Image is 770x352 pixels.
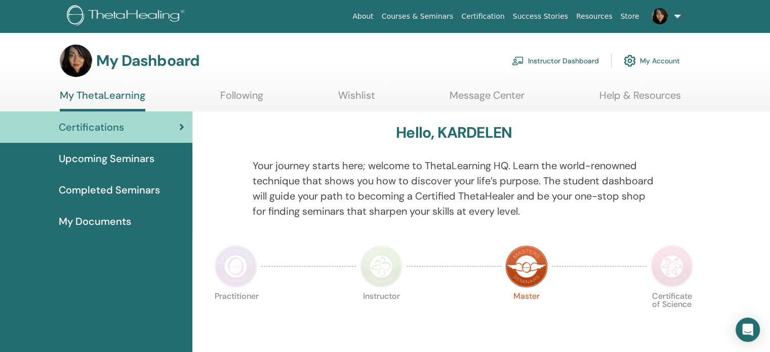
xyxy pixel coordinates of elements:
[652,8,668,24] img: default.jpg
[572,7,617,26] a: Resources
[253,158,656,219] p: Your journey starts here; welcome to ThetaLearning HQ. Learn the world-renowned technique that sh...
[215,245,257,288] img: Practitioner
[59,151,154,166] span: Upcoming Seminars
[505,292,548,335] p: Master
[651,292,693,335] p: Certificate of Science
[96,52,199,70] h3: My Dashboard
[396,124,512,142] h3: Hello, KARDELEN
[509,7,572,26] a: Success Stories
[215,292,257,335] p: Practitioner
[338,89,375,109] a: Wishlist
[59,214,131,229] span: My Documents
[60,89,145,111] a: My ThetaLearning
[624,52,636,69] img: cog.svg
[457,7,508,26] a: Certification
[651,245,693,288] img: Certificate of Science
[736,318,760,342] div: Open Intercom Messenger
[512,56,524,65] img: chalkboard-teacher.svg
[360,292,402,335] p: Instructor
[505,245,548,288] img: Master
[220,89,263,109] a: Following
[512,50,599,72] a: Instructor Dashboard
[360,245,402,288] img: Instructor
[450,89,524,109] a: Message Center
[624,50,680,72] a: My Account
[599,89,681,109] a: Help & Resources
[59,182,160,198] span: Completed Seminars
[60,45,92,77] img: default.jpg
[59,120,124,135] span: Certifications
[617,7,643,26] a: Store
[67,5,188,28] img: logo.png
[378,7,458,26] a: Courses & Seminars
[348,7,377,26] a: About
